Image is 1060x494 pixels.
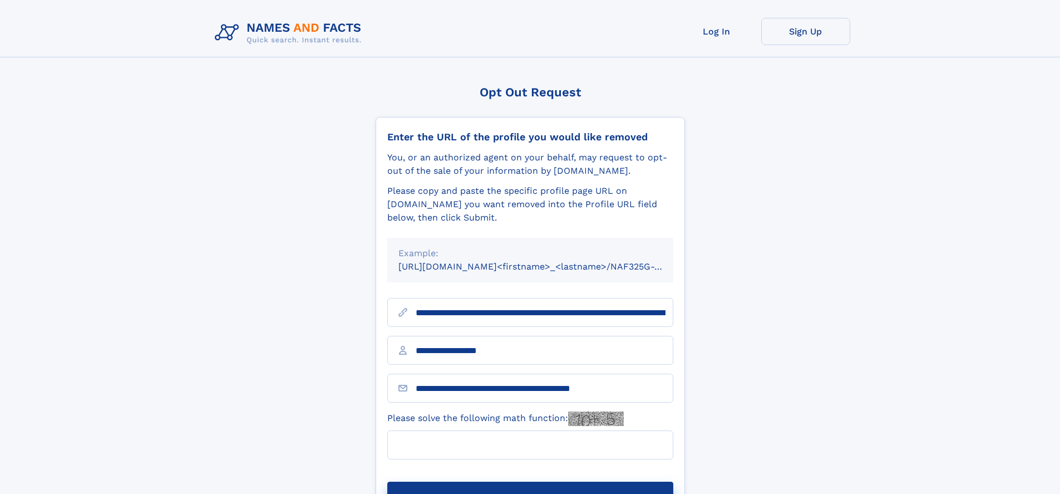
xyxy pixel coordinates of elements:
[387,412,624,426] label: Please solve the following math function:
[398,247,662,260] div: Example:
[387,184,673,224] div: Please copy and paste the specific profile page URL on [DOMAIN_NAME] you want removed into the Pr...
[672,18,761,45] a: Log In
[210,18,371,48] img: Logo Names and Facts
[398,261,694,272] small: [URL][DOMAIN_NAME]<firstname>_<lastname>/NAF325G-xxxxxxxx
[387,151,673,178] div: You, or an authorized agent on your behalf, may request to opt-out of the sale of your informatio...
[387,131,673,143] div: Enter the URL of the profile you would like removed
[761,18,850,45] a: Sign Up
[376,85,685,99] div: Opt Out Request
